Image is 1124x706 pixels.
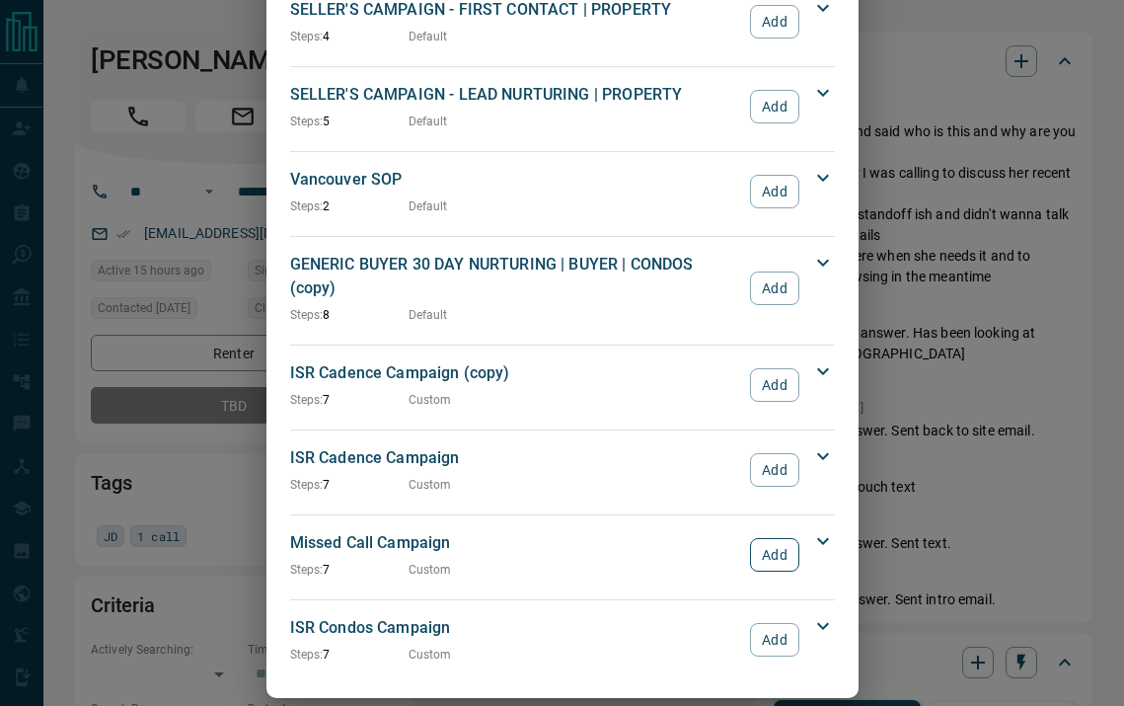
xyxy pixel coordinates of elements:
p: Custom [409,646,452,664]
p: ISR Cadence Campaign [290,446,741,470]
div: ISR Condos CampaignSteps:7CustomAdd [290,612,835,667]
div: ISR Cadence CampaignSteps:7CustomAdd [290,442,835,498]
div: Vancouver SOPSteps:2DefaultAdd [290,164,835,219]
span: Steps: [290,478,324,492]
p: 4 [290,28,409,45]
div: Missed Call CampaignSteps:7CustomAdd [290,527,835,583]
p: ISR Cadence Campaign (copy) [290,361,741,385]
p: 2 [290,197,409,215]
button: Add [750,5,798,39]
button: Add [750,538,798,572]
p: ISR Condos Campaign [290,616,741,640]
p: Vancouver SOP [290,168,741,192]
p: SELLER'S CAMPAIGN - LEAD NURTURING | PROPERTY [290,83,741,107]
span: Steps: [290,30,324,43]
button: Add [750,368,798,402]
div: ISR Cadence Campaign (copy)Steps:7CustomAdd [290,357,835,413]
span: Steps: [290,308,324,322]
p: 7 [290,646,409,664]
span: Steps: [290,563,324,577]
p: Custom [409,476,452,494]
span: Steps: [290,199,324,213]
span: Steps: [290,648,324,662]
button: Add [750,453,798,487]
button: Add [750,623,798,657]
p: Custom [409,391,452,409]
p: Custom [409,561,452,579]
button: Add [750,272,798,305]
span: Steps: [290,115,324,128]
p: 5 [290,113,409,130]
p: 7 [290,391,409,409]
p: Default [409,113,448,130]
p: 7 [290,561,409,579]
p: Missed Call Campaign [290,531,741,555]
p: 8 [290,306,409,324]
div: SELLER'S CAMPAIGN - LEAD NURTURING | PROPERTYSteps:5DefaultAdd [290,79,835,134]
p: Default [409,28,448,45]
div: GENERIC BUYER 30 DAY NURTURING | BUYER | CONDOS (copy)Steps:8DefaultAdd [290,249,835,328]
p: 7 [290,476,409,494]
button: Add [750,90,798,123]
p: Default [409,197,448,215]
p: Default [409,306,448,324]
button: Add [750,175,798,208]
p: GENERIC BUYER 30 DAY NURTURING | BUYER | CONDOS (copy) [290,253,741,300]
span: Steps: [290,393,324,407]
